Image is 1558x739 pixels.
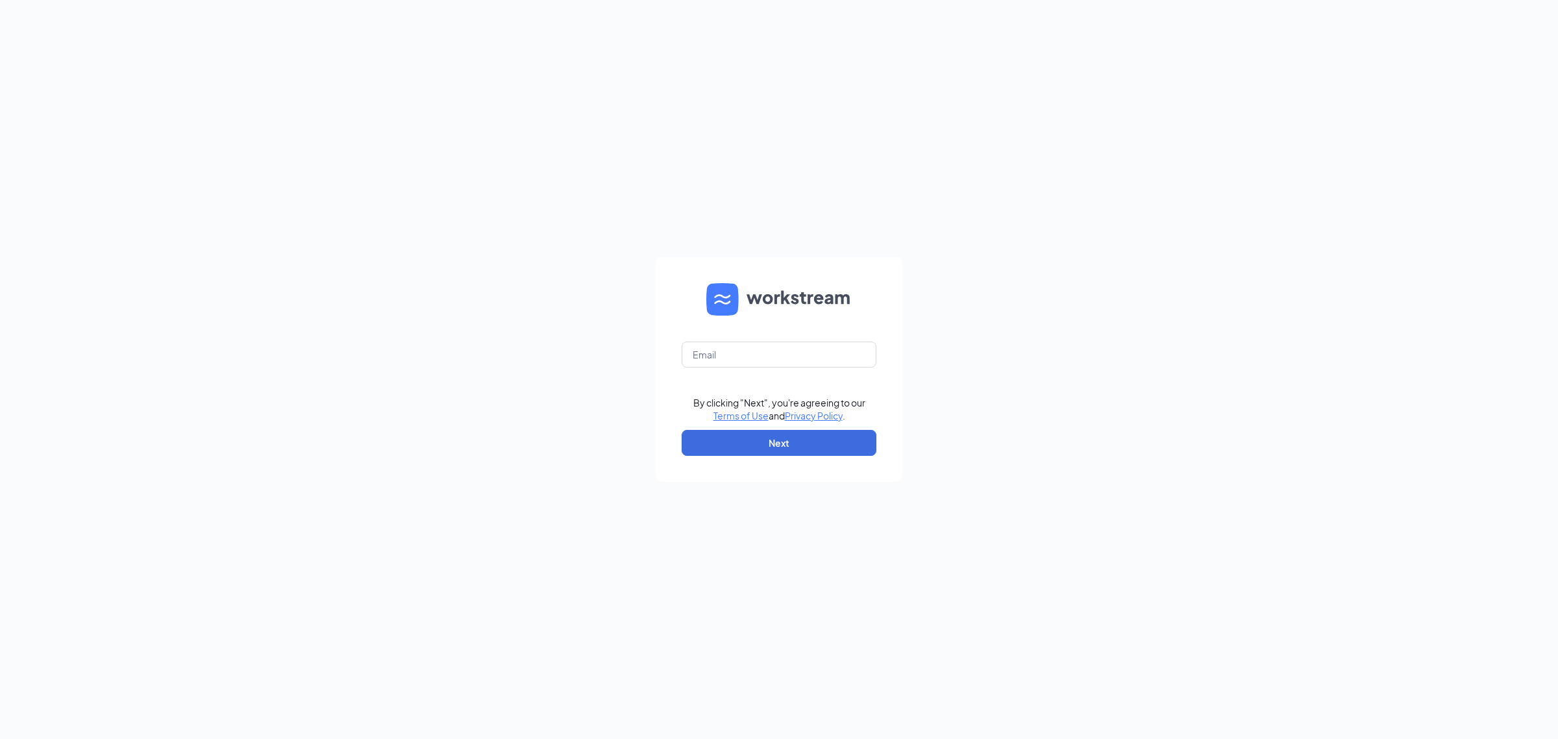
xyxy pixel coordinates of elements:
button: Next [682,430,876,456]
img: WS logo and Workstream text [706,283,852,316]
div: By clicking "Next", you're agreeing to our and . [693,396,865,422]
a: Privacy Policy [785,410,843,421]
a: Terms of Use [713,410,769,421]
input: Email [682,342,876,368]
